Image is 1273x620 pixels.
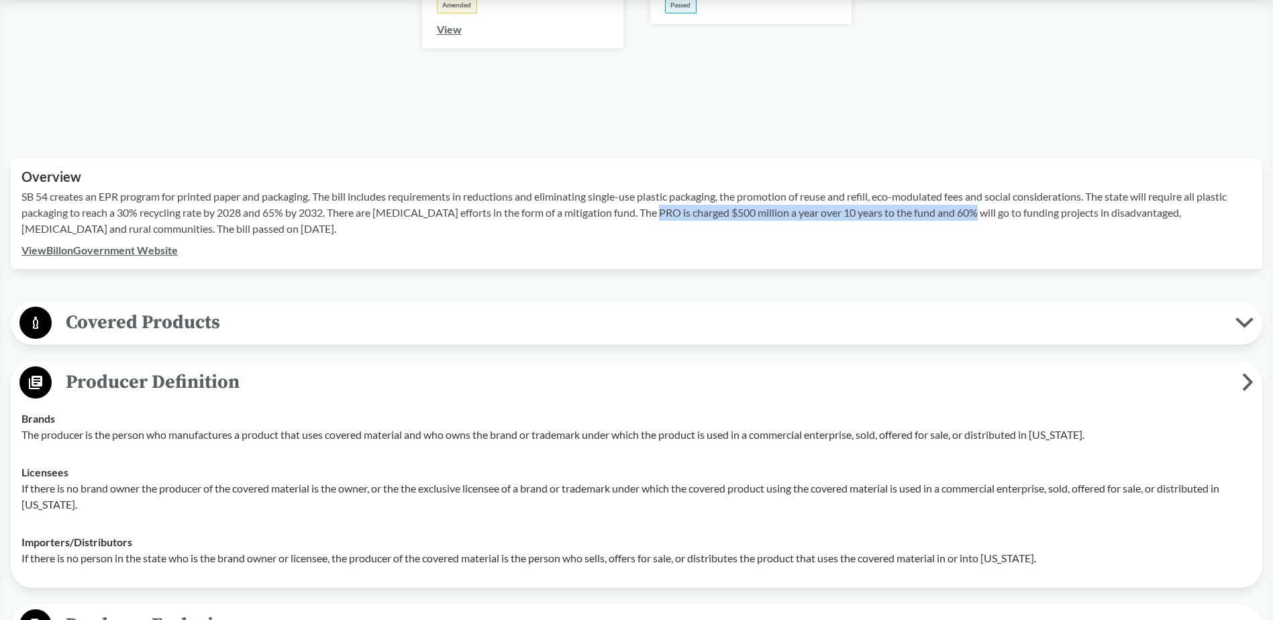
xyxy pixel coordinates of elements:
[21,412,55,425] strong: Brands
[21,189,1252,237] p: SB 54 creates an EPR program for printed paper and packaging. The bill includes requirements in r...
[15,306,1258,340] button: Covered Products
[52,307,1235,338] span: Covered Products
[21,480,1252,513] p: If there is no brand owner the producer of the covered material is the owner, or the the exclusiv...
[21,550,1252,566] p: If there is no person in the state who is the brand owner or licensee, the producer of the covere...
[21,244,178,256] a: ViewBillonGovernment Website
[21,169,1252,185] h2: Overview
[52,367,1242,397] span: Producer Definition
[21,535,132,548] strong: Importers/​Distributors
[21,466,68,478] strong: Licensees
[21,427,1252,443] p: The producer is the person who manufactures a product that uses covered material and who owns the...
[15,366,1258,400] button: Producer Definition
[437,23,462,36] a: View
